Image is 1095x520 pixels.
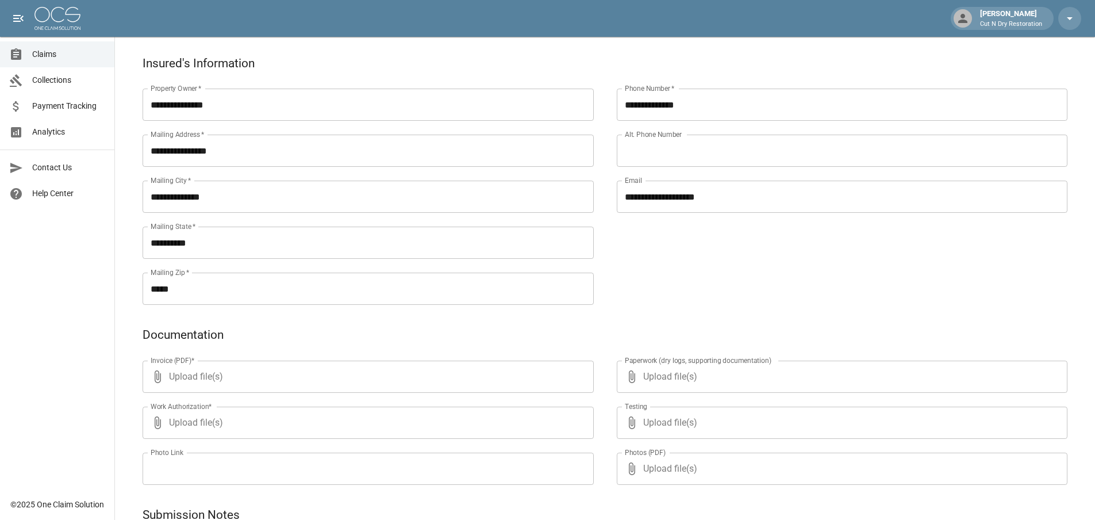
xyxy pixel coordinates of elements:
[625,129,682,139] label: Alt. Phone Number
[151,83,202,93] label: Property Owner
[980,20,1042,29] p: Cut N Dry Restoration
[151,175,191,185] label: Mailing City
[625,175,642,185] label: Email
[32,48,105,60] span: Claims
[625,355,771,365] label: Paperwork (dry logs, supporting documentation)
[625,448,666,457] label: Photos (PDF)
[34,7,80,30] img: ocs-logo-white-transparent.png
[169,361,563,393] span: Upload file(s)
[643,453,1037,485] span: Upload file(s)
[32,74,105,86] span: Collections
[151,221,195,231] label: Mailing State
[151,355,195,365] label: Invoice (PDF)*
[32,126,105,138] span: Analytics
[643,407,1037,439] span: Upload file(s)
[151,129,204,139] label: Mailing Address
[975,8,1047,29] div: [PERSON_NAME]
[643,361,1037,393] span: Upload file(s)
[625,402,647,411] label: Testing
[7,7,30,30] button: open drawer
[32,188,105,200] span: Help Center
[32,100,105,112] span: Payment Tracking
[151,267,190,277] label: Mailing Zip
[169,407,563,439] span: Upload file(s)
[32,162,105,174] span: Contact Us
[10,499,104,510] div: © 2025 One Claim Solution
[151,402,212,411] label: Work Authorization*
[625,83,674,93] label: Phone Number
[151,448,183,457] label: Photo Link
